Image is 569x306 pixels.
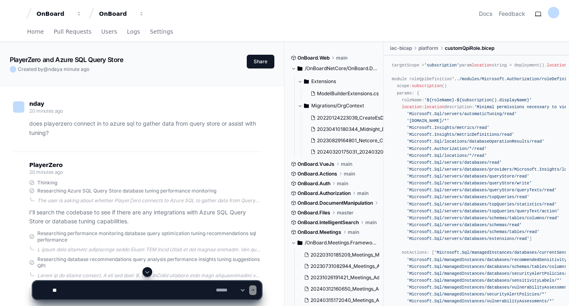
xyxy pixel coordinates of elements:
span: 20220310185209_Meetings_MinutesRealtimeSession_IndexChanges.cs [310,252,473,258]
button: Share [247,55,274,68]
a: Logs [127,23,140,41]
div: OnBoard [99,10,134,18]
span: Researching performance monitoring database query optimization tuning recommendations sql perform... [37,230,261,243]
span: 'Microsoft.Sql/servers/databases/topQueries/statistics/read' [407,202,557,207]
span: OnBoard.Files [297,210,330,216]
div: The user is asking about whether PlayerZero connects to Azure SQL to gather data from Query Store... [37,197,261,204]
span: 20 minutes ago [29,108,63,114]
span: Extensions [311,78,336,85]
span: 20230829164801_Netcore_Create_Meeting_And_Agenda_Indexes.cs [317,137,473,144]
span: main [348,229,359,235]
span: Researching database recommendations query analysis performance insights tuning suggestions QPI [37,256,261,269]
button: OnBoard [33,6,85,21]
div: L ipsum dolo sitametc adipiscinge seddo Eiusm TEM Incid Utlab et dol magnaa enimadm. Ven qu nost ... [37,246,261,253]
span: 'Microsoft.Sql/servers/databases/schemas/tables/columns/read' [407,216,559,220]
span: 'Microsoft.Sql/servers/databases/queryStore/read' [407,174,529,179]
button: OnBoard [96,6,148,21]
span: main [365,219,377,226]
svg: Directory [304,101,309,111]
a: Pull Requests [54,23,91,41]
span: '[DOMAIN_NAME]/*' [407,118,449,123]
span: 20220124223039_CreateEsDocMigratorIndexes.cs [317,115,434,121]
button: ModelBuilderExtensions.cs [307,88,379,99]
span: main [341,161,352,167]
span: Pull Requests [54,29,91,34]
span: location [472,63,491,68]
span: @ [43,66,48,72]
button: 20230410180344_Midnight_ElectronicSignatureIndexes.cs [307,124,386,135]
span: main [336,55,347,61]
span: location [547,63,567,68]
div: OnBoard [37,10,71,18]
span: /OnBoard.Meetings.Framework/Migrations [305,240,377,246]
span: Logs [127,29,140,34]
span: Home [27,29,44,34]
span: OnBoard.Actions [297,171,337,177]
span: Migrations/OrgContext [311,103,364,109]
a: Settings [150,23,173,41]
button: Migrations/OrgContext [297,99,384,112]
span: nday [29,101,44,107]
button: /OnBoardNetCore/OnBoard.Database.NetCore [291,62,377,75]
span: main [357,190,369,197]
span: 'Microsoft.Sql/locations/databaseOperationResults/read' [407,139,544,144]
span: 'Microsoft.Sql/servers/databases/topQueries/queryText/action' [407,209,559,214]
app-text-character-animate: PlayerZero and Azure SQL Query Store [10,56,123,64]
span: 20 minutes ago [29,169,63,175]
span: 'Microsoft.Sql/servers/databases/schemas/tables/read' [407,229,539,234]
span: a minute ago [60,66,89,72]
span: PlayerZero [29,163,63,167]
button: 20230829164801_Netcore_Create_Meeting_And_Agenda_Indexes.cs [307,135,386,146]
span: OnBoard.Meetings [297,229,341,235]
span: iac-bicep [390,45,412,51]
span: OnBoard.VueJs [297,161,334,167]
span: 'subscription' [424,63,459,68]
a: Docs [479,10,492,18]
svg: Directory [297,64,302,73]
span: 20230410180344_Midnight_ElectronicSignatureIndexes.cs [317,126,452,133]
span: 20240320175031_20240320_Midnight_OrgIdIndexOnAgendaSectionAndMeetingDocument.cs [317,149,532,155]
span: location [424,105,444,109]
span: OnBoard.Auth [297,180,330,187]
span: customQpiRole.bicep [445,45,494,51]
span: 'Microsoft.Sql/locations/*/read' [407,153,487,158]
span: main [344,171,355,177]
svg: Directory [297,238,302,248]
span: 'Microsoft.Sql/servers/databases/schemas/read' [407,223,522,227]
button: Extensions [297,75,384,88]
a: Users [101,23,117,41]
span: OnBoard.DocumentManipulation [297,200,373,206]
span: subscription [412,83,442,88]
span: Users [101,29,117,34]
span: 'Microsoft.Sql/servers/databases/topQueries/read' [407,195,529,199]
button: /OnBoard.Meetings.Framework/Migrations [291,236,377,249]
span: 'Microsoft.Authorization/*/read' [407,146,487,151]
span: location [402,105,422,109]
span: platform [418,45,438,51]
span: Thinking [37,180,57,186]
span: OnBoard.IntelligentSearch [297,219,359,226]
p: does playerzero connect in to azure sql to gather data from query store or assist with tuning? [29,119,261,138]
p: I'll search the codebase to see if there are any integrations with Azure SQL Query Store or datab... [29,208,261,227]
span: Researching Azure SQL Query Store database tuning performance monitoring [37,188,216,194]
span: 'Microsoft.Sql/servers/databases/queryStore/write' [407,181,532,186]
span: OnBoard.Web [297,55,330,61]
button: 20220310185209_Meetings_MinutesRealtimeSession_IndexChanges.cs [301,249,379,261]
svg: Directory [304,77,309,86]
button: 20230731082944_Meetings_Add_Covering_Index_For_OrganizationId_BlockType_Deleted.cs [301,261,379,272]
span: 'Microsoft.Sql/servers/databases/read' [407,160,502,165]
span: /OnBoardNetCore/OnBoard.Database.NetCore [305,65,377,72]
a: Home [27,23,44,41]
button: 20220124223039_CreateEsDocMigratorIndexes.cs [307,112,386,124]
span: '${roleName}-${subscription().displayName}' [424,98,532,103]
span: main [337,180,348,187]
span: 'Microsoft.Sql/servers/databases/queryStore/queryTexts/read' [407,188,557,193]
span: nday [48,66,60,72]
span: OnBoard.Authorization [297,190,351,197]
span: 'Microsoft.Sql/servers/databases/extensions/read' [407,236,529,241]
span: Created by [18,66,89,73]
button: 20240320175031_20240320_Midnight_OrgIdIndexOnAgendaSectionAndMeetingDocument.cs [307,146,386,158]
span: Settings [150,29,173,34]
span: 'Microsoft.Insights/metrics/read' [407,125,489,130]
span: 20230731082944_Meetings_Add_Covering_Index_For_OrganizationId_BlockType_Deleted.cs [310,263,521,270]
